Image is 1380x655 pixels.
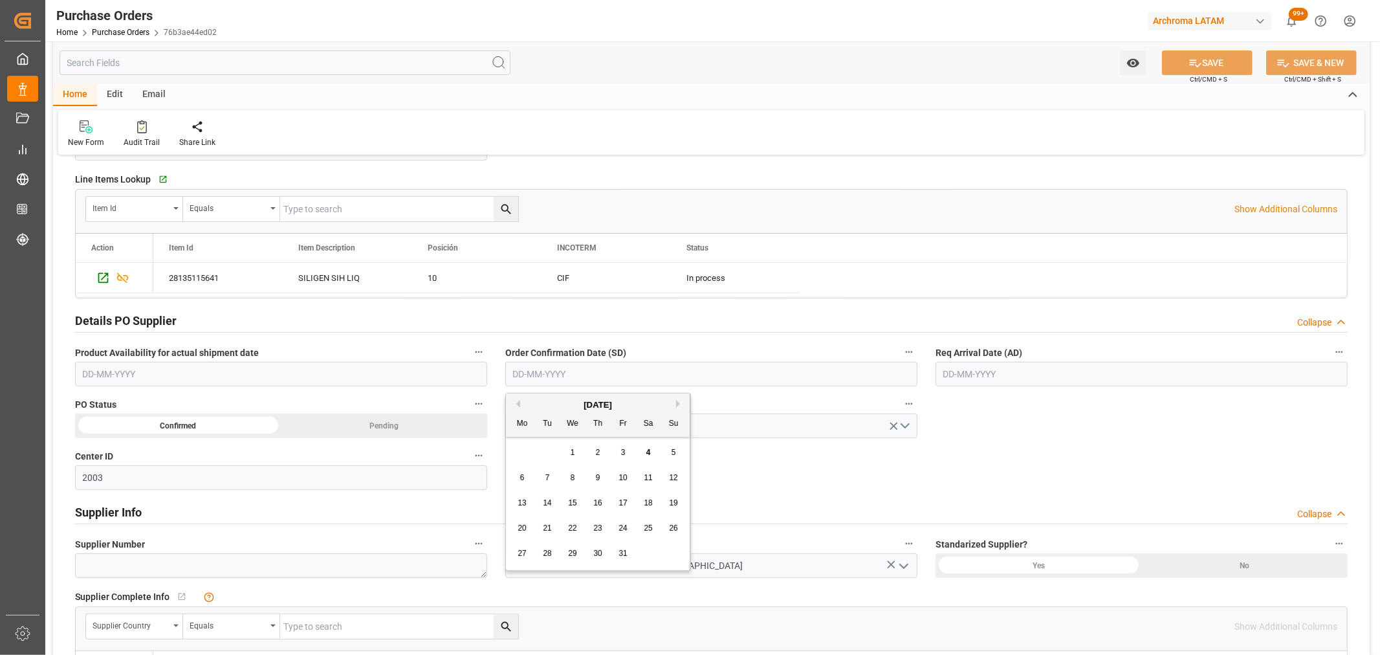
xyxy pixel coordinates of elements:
[514,546,531,562] div: Choose Monday, October 27th, 2025
[512,400,520,408] button: Previous Month
[615,520,631,537] div: Choose Friday, October 24th, 2025
[619,524,627,533] span: 24
[514,495,531,511] div: Choose Monday, October 13th, 2025
[540,416,556,432] div: Tu
[666,495,682,511] div: Choose Sunday, October 19th, 2025
[505,362,917,386] input: DD-MM-YYYY
[514,470,531,486] div: Choose Monday, October 6th, 2025
[615,445,631,461] div: Choose Friday, October 3rd, 2025
[565,445,581,461] div: Choose Wednesday, October 1st, 2025
[669,498,677,507] span: 19
[93,617,169,632] div: Supplier Country
[646,448,651,457] span: 4
[593,524,602,533] span: 23
[1234,203,1337,216] p: Show Additional Columns
[1162,50,1253,75] button: SAVE
[1277,6,1306,36] button: show 100 new notifications
[590,546,606,562] div: Choose Thursday, October 30th, 2025
[505,346,626,360] span: Order Confirmation Date (SD)
[76,263,153,293] div: Press SPACE to select this row.
[1120,50,1146,75] button: open menu
[470,535,487,552] button: Supplier Number
[901,395,917,412] button: Incoterm
[568,498,576,507] span: 15
[1289,8,1308,21] span: 99+
[75,450,113,463] span: Center ID
[1148,8,1277,33] button: Archroma LATAM
[671,263,800,293] div: In process
[543,524,551,533] span: 21
[1331,344,1348,361] button: Req Arrival Date (AD)
[280,197,518,221] input: Type to search
[568,549,576,558] span: 29
[619,498,627,507] span: 17
[1297,507,1331,521] div: Collapse
[1297,316,1331,329] div: Collapse
[1142,553,1348,578] div: No
[506,399,690,412] div: [DATE]
[1284,74,1341,84] span: Ctrl/CMD + Shift + S
[568,524,576,533] span: 22
[543,498,551,507] span: 14
[615,416,631,432] div: Fr
[75,346,259,360] span: Product Availability for actual shipment date
[169,243,193,252] span: Item Id
[565,416,581,432] div: We
[124,137,160,148] div: Audit Trail
[619,549,627,558] span: 31
[641,416,657,432] div: Sa
[936,346,1022,360] span: Req Arrival Date (AD)
[1148,12,1272,30] div: Archroma LATAM
[590,445,606,461] div: Choose Thursday, October 2nd, 2025
[505,553,917,578] input: enter supllier
[615,470,631,486] div: Choose Friday, October 10th, 2025
[669,473,677,482] span: 12
[641,445,657,461] div: Choose Saturday, October 4th, 2025
[666,470,682,486] div: Choose Sunday, October 12th, 2025
[75,362,487,386] input: DD-MM-YYYY
[644,498,652,507] span: 18
[56,6,217,25] div: Purchase Orders
[593,549,602,558] span: 30
[494,197,518,221] button: search button
[281,414,488,438] div: Pending
[557,263,655,293] div: CIF
[53,84,97,106] div: Home
[283,263,412,293] div: SILIGEN SIH LIQ
[133,84,175,106] div: Email
[280,614,518,639] input: Type to search
[590,416,606,432] div: Th
[518,524,526,533] span: 20
[893,556,913,576] button: open menu
[75,538,145,551] span: Supplier Number
[540,520,556,537] div: Choose Tuesday, October 21st, 2025
[75,398,116,412] span: PO Status
[676,400,684,408] button: Next Month
[545,473,550,482] span: 7
[936,362,1348,386] input: DD-MM-YYYY
[621,448,626,457] span: 3
[565,495,581,511] div: Choose Wednesday, October 15th, 2025
[672,448,676,457] span: 5
[936,553,1142,578] div: Yes
[669,524,677,533] span: 26
[641,520,657,537] div: Choose Saturday, October 25th, 2025
[75,173,151,186] span: Line Items Lookup
[565,470,581,486] div: Choose Wednesday, October 8th, 2025
[615,546,631,562] div: Choose Friday, October 31st, 2025
[428,243,458,252] span: Posición
[1331,535,1348,552] button: Standarized Supplier?
[190,617,266,632] div: Equals
[75,504,142,521] h2: Supplier Info
[75,312,177,329] h2: Details PO Supplier
[56,28,78,37] a: Home
[590,520,606,537] div: Choose Thursday, October 23rd, 2025
[543,549,551,558] span: 28
[557,243,597,252] span: INCOTERM
[518,549,526,558] span: 27
[596,448,600,457] span: 2
[86,197,183,221] button: open menu
[86,614,183,639] button: open menu
[520,473,525,482] span: 6
[190,199,266,214] div: Equals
